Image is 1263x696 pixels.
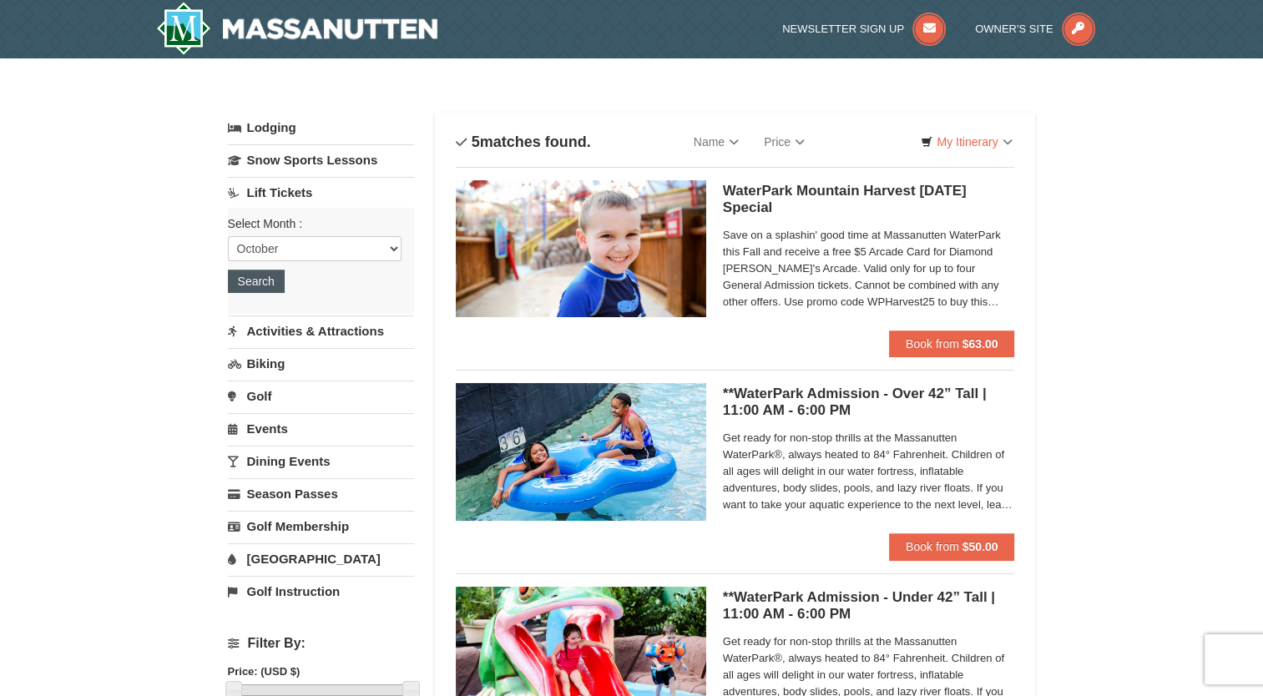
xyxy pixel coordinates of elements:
img: 6619917-726-5d57f225.jpg [456,383,706,520]
img: Massanutten Resort Logo [156,2,438,55]
a: Events [228,413,414,444]
span: Get ready for non-stop thrills at the Massanutten WaterPark®, always heated to 84° Fahrenheit. Ch... [723,430,1015,513]
h4: Filter By: [228,636,414,651]
h5: **WaterPark Admission - Over 42” Tall | 11:00 AM - 6:00 PM [723,386,1015,419]
span: Book from [906,540,959,553]
a: Activities & Attractions [228,315,414,346]
a: Name [681,125,751,159]
a: Lift Tickets [228,177,414,208]
button: Search [228,270,285,293]
button: Book from $50.00 [889,533,1015,560]
span: Owner's Site [975,23,1053,35]
button: Book from $63.00 [889,330,1015,357]
a: Dining Events [228,446,414,477]
a: Season Passes [228,478,414,509]
h5: WaterPark Mountain Harvest [DATE] Special [723,183,1015,216]
h5: **WaterPark Admission - Under 42” Tall | 11:00 AM - 6:00 PM [723,589,1015,623]
strong: $63.00 [962,337,998,351]
a: Newsletter Sign Up [782,23,946,35]
span: Book from [906,337,959,351]
span: Newsletter Sign Up [782,23,904,35]
span: Save on a splashin' good time at Massanutten WaterPark this Fall and receive a free $5 Arcade Car... [723,227,1015,310]
a: Massanutten Resort [156,2,438,55]
a: Biking [228,348,414,379]
a: My Itinerary [910,129,1023,154]
strong: Price: (USD $) [228,665,301,678]
img: 6619917-1412-d332ca3f.jpg [456,180,706,317]
a: Golf Membership [228,511,414,542]
a: [GEOGRAPHIC_DATA] [228,543,414,574]
label: Select Month : [228,215,402,232]
a: Price [751,125,817,159]
h4: matches found. [456,134,591,150]
span: 5 [472,134,480,150]
a: Snow Sports Lessons [228,144,414,175]
a: Owner's Site [975,23,1095,35]
a: Golf [228,381,414,411]
a: Golf Instruction [228,576,414,607]
a: Lodging [228,113,414,143]
strong: $50.00 [962,540,998,553]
